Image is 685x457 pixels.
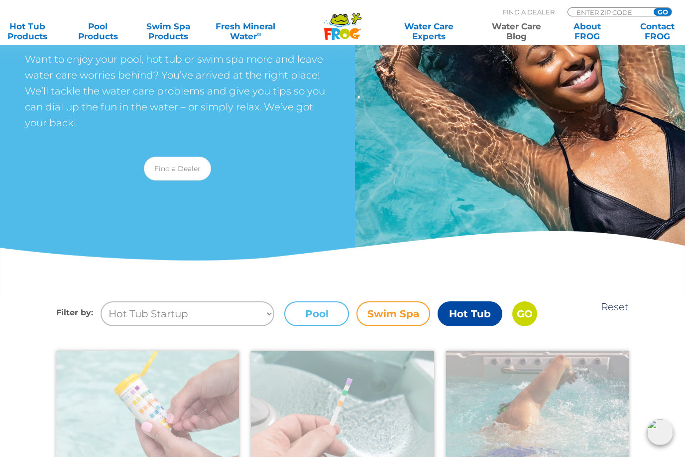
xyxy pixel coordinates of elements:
[385,21,474,41] a: Water CareExperts
[601,301,629,313] a: Reset
[647,419,673,445] img: openIcon
[654,8,672,16] input: GO
[284,301,349,326] label: Pool
[438,301,502,326] label: Hot Tub
[25,51,330,131] p: Want to enjoy your pool, hot tub or swim spa more and leave water care worries behind? You’ve arr...
[141,21,196,41] a: Swim SpaProducts
[575,8,643,16] input: Zip Code Form
[489,21,544,41] a: Water CareBlog
[356,301,430,326] label: Swim Spa
[257,30,261,38] sup: ∞
[512,301,537,326] input: GO
[212,21,280,41] a: Fresh MineralWater∞
[560,21,614,41] a: AboutFROG
[56,301,101,326] h4: Filter by:
[71,21,125,41] a: PoolProducts
[630,21,685,41] a: ContactFROG
[144,157,211,181] a: Find a Dealer
[503,7,555,16] p: Find A Dealer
